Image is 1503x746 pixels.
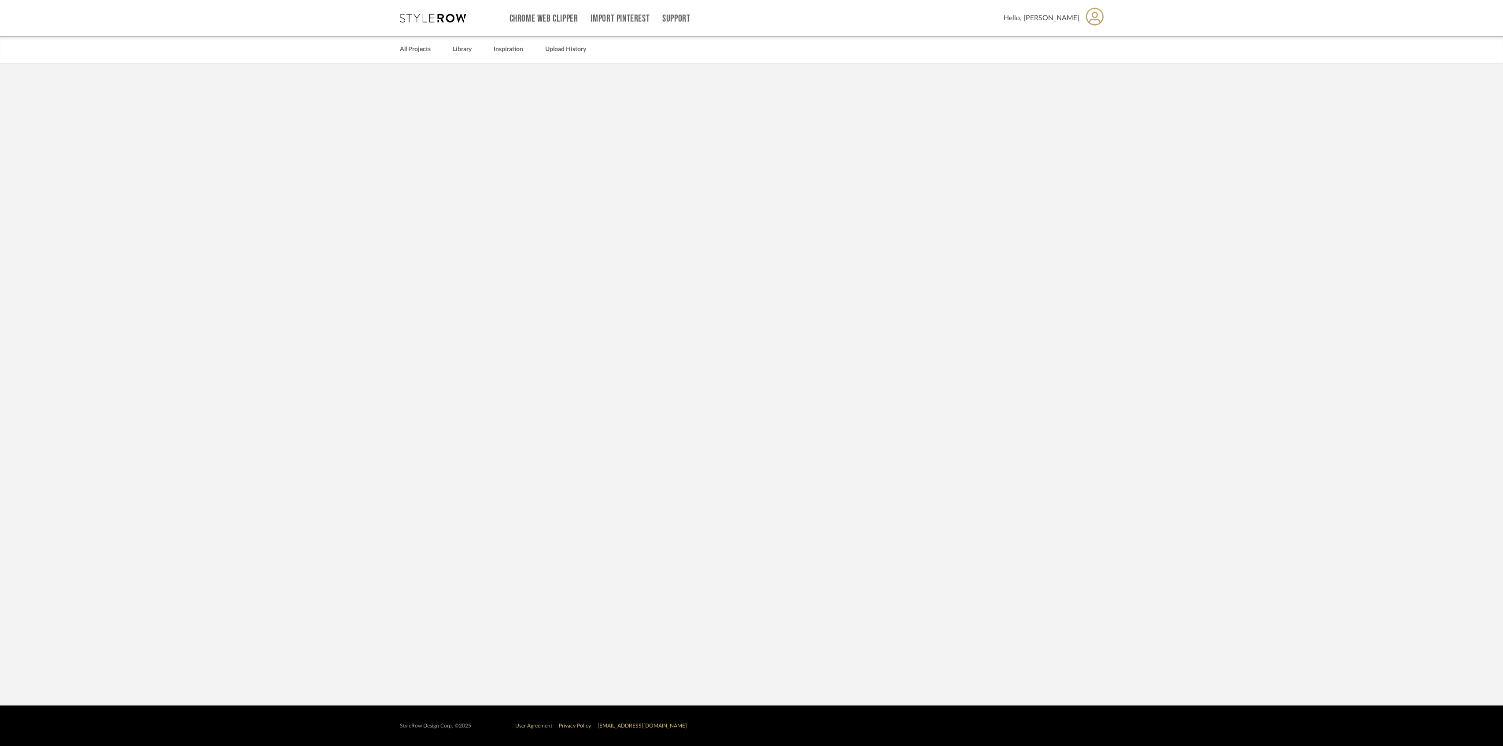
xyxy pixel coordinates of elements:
[400,44,431,55] a: All Projects
[545,44,586,55] a: Upload History
[559,723,591,728] a: Privacy Policy
[662,15,690,22] a: Support
[591,15,650,22] a: Import Pinterest
[494,44,523,55] a: Inspiration
[510,15,578,22] a: Chrome Web Clipper
[515,723,552,728] a: User Agreement
[400,723,471,729] div: StyleRow Design Corp. ©2025
[598,723,687,728] a: [EMAIL_ADDRESS][DOMAIN_NAME]
[453,44,472,55] a: Library
[1004,13,1079,23] span: Hello, [PERSON_NAME]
